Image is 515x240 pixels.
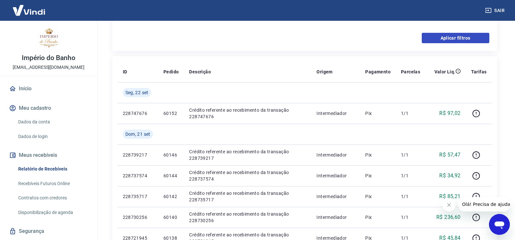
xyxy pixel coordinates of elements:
p: Crédito referente ao recebimento da transação 228747676 [189,107,306,120]
p: 1/1 [401,152,420,158]
span: Dom, 21 set [125,131,150,137]
p: Pix [365,110,391,117]
p: Intermediador [316,110,355,117]
p: 60152 [163,110,179,117]
p: Pix [365,152,391,158]
a: Dados de login [16,130,89,143]
p: R$ 57,47 [439,151,460,159]
button: Meus recebíveis [8,148,89,162]
p: 60142 [163,193,179,200]
p: 1/1 [401,214,420,221]
p: [EMAIL_ADDRESS][DOMAIN_NAME] [13,64,84,71]
button: Aplicar filtros [422,33,489,43]
p: Pix [365,214,391,221]
img: Vindi [8,0,50,20]
p: 228730256 [123,214,153,221]
p: Crédito referente ao recebimento da transação 228735717 [189,190,306,203]
p: Crédito referente ao recebimento da transação 228737574 [189,169,306,182]
p: Crédito referente ao recebimento da transação 228730256 [189,211,306,224]
img: 06921447-533c-4bb4-9480-80bd2551a141.jpeg [36,26,62,52]
p: R$ 85,21 [439,193,460,200]
a: Contratos com credores [16,191,89,205]
p: 1/1 [401,110,420,117]
p: 228737574 [123,172,153,179]
p: Pagamento [365,69,391,75]
p: Valor Líq. [434,69,456,75]
p: Império do Banho [22,55,75,61]
p: Parcelas [401,69,420,75]
p: 1/1 [401,193,420,200]
p: 228747676 [123,110,153,117]
p: R$ 34,92 [439,172,460,180]
p: 60140 [163,214,179,221]
iframe: Botão para abrir a janela de mensagens [489,214,510,235]
p: Intermediador [316,193,355,200]
p: R$ 236,60 [436,213,461,221]
a: Disponibilização de agenda [16,206,89,219]
a: Relatório de Recebíveis [16,162,89,176]
a: Segurança [8,224,89,238]
p: 1/1 [401,172,420,179]
span: Seg, 22 set [125,89,148,96]
p: 228735717 [123,193,153,200]
p: Crédito referente ao recebimento da transação 228739217 [189,148,306,161]
p: Intermediador [316,152,355,158]
p: 228739217 [123,152,153,158]
a: Início [8,82,89,96]
p: Pix [365,172,391,179]
iframe: Mensagem da empresa [458,197,510,211]
p: R$ 97,02 [439,109,460,117]
p: 60146 [163,152,179,158]
button: Sair [484,5,507,17]
p: ID [123,69,127,75]
p: Origem [316,69,332,75]
a: Recebíveis Futuros Online [16,177,89,190]
p: Tarifas [471,69,487,75]
p: 60144 [163,172,179,179]
a: Dados da conta [16,115,89,129]
p: Intermediador [316,172,355,179]
p: Pedido [163,69,179,75]
p: Intermediador [316,214,355,221]
iframe: Fechar mensagem [443,198,456,211]
span: Olá! Precisa de ajuda? [4,5,55,10]
p: Descrição [189,69,211,75]
p: Pix [365,193,391,200]
button: Meu cadastro [8,101,89,115]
